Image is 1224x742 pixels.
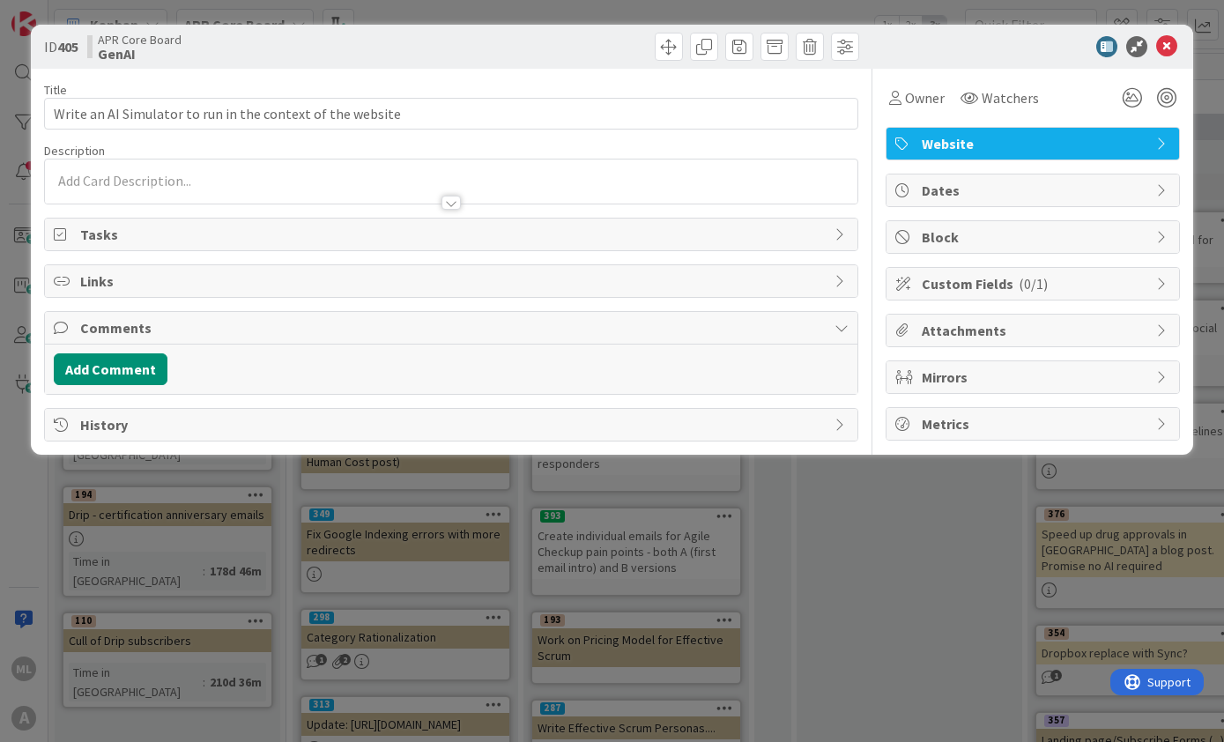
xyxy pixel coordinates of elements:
span: Support [37,3,80,24]
span: Custom Fields [922,273,1147,294]
span: History [80,414,827,435]
span: Metrics [922,413,1147,434]
span: Description [44,143,105,159]
label: Title [44,82,67,98]
b: 405 [57,38,78,56]
span: APR Core Board [98,33,182,47]
span: Tasks [80,224,827,245]
span: Comments [80,317,827,338]
b: GenAI [98,47,182,61]
span: Attachments [922,320,1147,341]
span: Website [922,133,1147,154]
input: type card name here... [44,98,859,130]
span: Block [922,226,1147,248]
button: Add Comment [54,353,167,385]
span: ( 0/1 ) [1019,275,1048,293]
span: ID [44,36,78,57]
span: Watchers [982,87,1039,108]
span: Links [80,271,827,292]
span: Dates [922,180,1147,201]
span: Owner [905,87,945,108]
span: Mirrors [922,367,1147,388]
